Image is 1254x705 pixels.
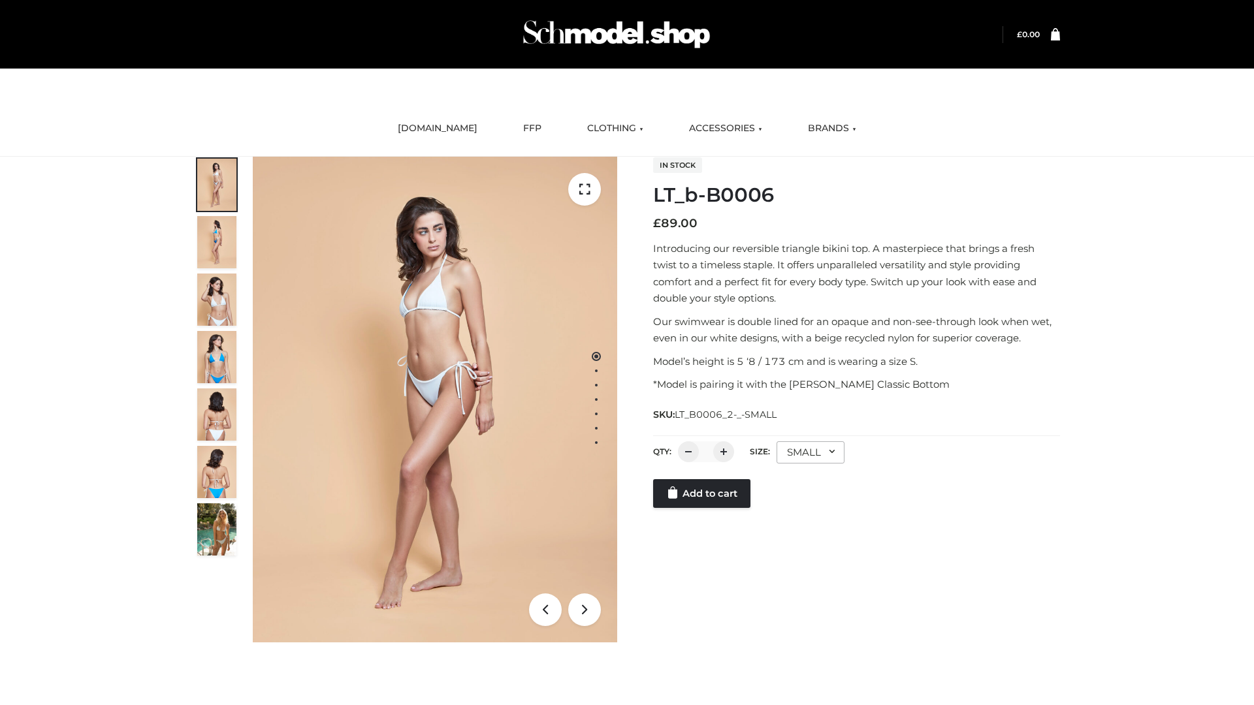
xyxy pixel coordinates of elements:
a: CLOTHING [577,114,653,143]
img: ArielClassicBikiniTop_CloudNine_AzureSky_OW114ECO_8-scaled.jpg [197,446,236,498]
span: £ [1017,29,1022,39]
img: ArielClassicBikiniTop_CloudNine_AzureSky_OW114ECO_1-scaled.jpg [197,159,236,211]
a: ACCESSORIES [679,114,772,143]
a: £0.00 [1017,29,1040,39]
p: *Model is pairing it with the [PERSON_NAME] Classic Bottom [653,376,1060,393]
span: In stock [653,157,702,173]
bdi: 0.00 [1017,29,1040,39]
a: [DOMAIN_NAME] [388,114,487,143]
img: ArielClassicBikiniTop_CloudNine_AzureSky_OW114ECO_3-scaled.jpg [197,274,236,326]
p: Introducing our reversible triangle bikini top. A masterpiece that brings a fresh twist to a time... [653,240,1060,307]
a: Add to cart [653,479,750,508]
span: LT_B0006_2-_-SMALL [675,409,777,420]
label: QTY: [653,446,671,456]
div: SMALL [777,441,844,463]
img: ArielClassicBikiniTop_CloudNine_AzureSky_OW114ECO_1 [253,157,617,642]
img: Arieltop_CloudNine_AzureSky2.jpg [197,503,236,556]
img: ArielClassicBikiniTop_CloudNine_AzureSky_OW114ECO_2-scaled.jpg [197,216,236,268]
p: Our swimwear is double lined for an opaque and non-see-through look when wet, even in our white d... [653,313,1060,347]
img: Schmodel Admin 964 [519,8,715,60]
label: Size: [750,446,770,456]
h1: LT_b-B0006 [653,183,1060,207]
span: £ [653,216,661,230]
p: Model’s height is 5 ‘8 / 173 cm and is wearing a size S. [653,353,1060,370]
span: SKU: [653,407,778,422]
a: FFP [513,114,551,143]
img: ArielClassicBikiniTop_CloudNine_AzureSky_OW114ECO_7-scaled.jpg [197,388,236,441]
img: ArielClassicBikiniTop_CloudNine_AzureSky_OW114ECO_4-scaled.jpg [197,331,236,383]
bdi: 89.00 [653,216,698,230]
a: BRANDS [798,114,866,143]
